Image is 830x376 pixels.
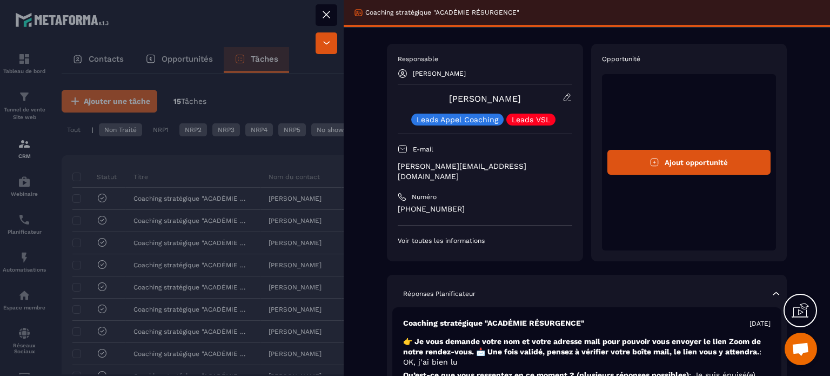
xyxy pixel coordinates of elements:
p: Leads Appel Coaching [417,116,498,123]
p: [DATE] [749,319,771,328]
p: Réponses Planificateur [403,289,476,298]
button: Ajout opportunité [607,150,771,175]
div: Ouvrir le chat [785,333,817,365]
p: Coaching stratégique "ACADÉMIE RÉSURGENCE" [365,8,519,17]
p: Coaching stratégique "ACADÉMIE RÉSURGENCE" [403,318,584,328]
p: [PERSON_NAME] [413,70,466,77]
p: Opportunité [602,55,777,63]
p: Voir toutes les informations [398,236,572,245]
p: Numéro [412,193,437,201]
p: E-mail [413,145,433,154]
p: [PHONE_NUMBER] [398,204,572,214]
p: 👉 Je vous demande votre nom et votre adresse mail pour pouvoir vous envoyer le lien Zoom de notre... [403,337,771,367]
p: Leads VSL [512,116,550,123]
p: Responsable [398,55,572,63]
a: [PERSON_NAME] [449,94,521,104]
p: [PERSON_NAME][EMAIL_ADDRESS][DOMAIN_NAME] [398,161,572,182]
